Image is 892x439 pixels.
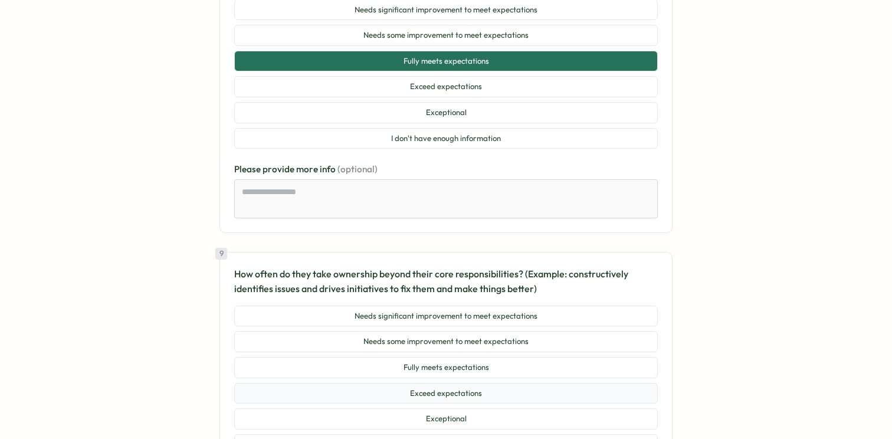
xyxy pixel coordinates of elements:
button: Exceptional [234,102,658,123]
span: (optional) [337,163,378,175]
button: Exceptional [234,408,658,430]
button: Exceed expectations [234,383,658,404]
span: Please [234,163,263,175]
button: Exceed expectations [234,76,658,97]
span: more [296,163,320,175]
button: I don't have enough information [234,128,658,149]
button: Fully meets expectations [234,357,658,378]
span: info [320,163,337,175]
button: Needs some improvement to meet expectations [234,25,658,46]
div: 9 [215,248,227,260]
span: provide [263,163,296,175]
p: How often do they take ownership beyond their core responsibilities? (Example: constructively ide... [234,267,658,296]
button: Needs some improvement to meet expectations [234,331,658,352]
button: Fully meets expectations [234,51,658,72]
button: Needs significant improvement to meet expectations [234,306,658,327]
